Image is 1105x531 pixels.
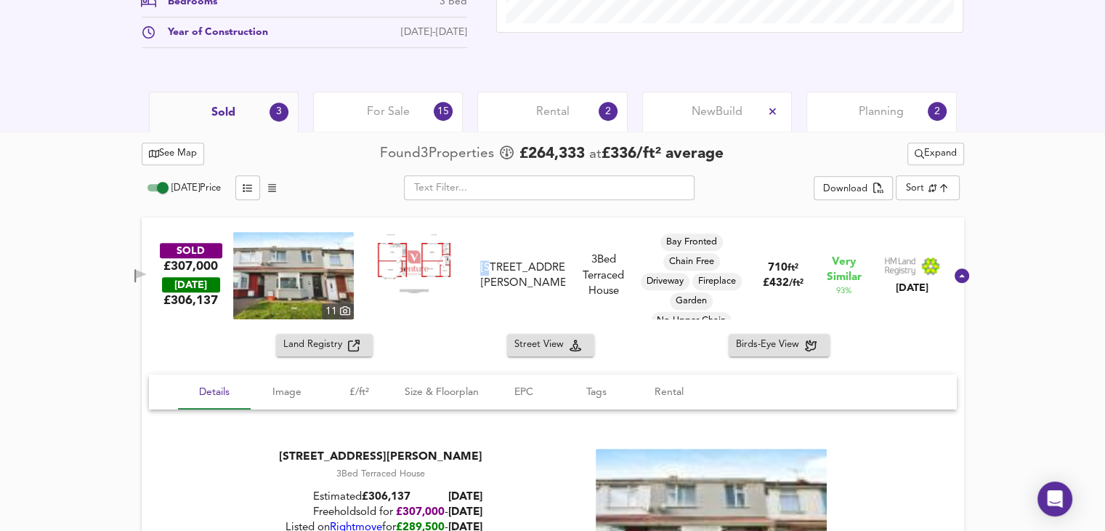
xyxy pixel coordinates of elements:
[163,292,218,308] span: £ 306,137
[279,505,482,520] div: Freehold sold for -
[332,383,387,402] span: £/ft²
[404,175,695,200] input: Text Filter...
[396,507,445,518] span: £ 307,000
[380,144,498,164] div: Found 3 Propert ies
[953,267,971,284] svg: Show Details
[448,507,482,518] span: [DATE]
[814,176,893,201] div: split button
[571,252,636,299] div: 3 Bed Terraced House
[641,273,689,290] div: Driveway
[156,25,268,40] div: Year of Construction
[279,449,482,465] div: [STREET_ADDRESS][PERSON_NAME]
[663,253,720,271] div: Chain Free
[233,232,354,319] a: property thumbnail 11
[371,232,458,293] img: Floorplan
[507,334,594,356] button: Street View
[660,233,723,251] div: Bay Fronted
[405,383,479,402] span: Size & Floorplan
[1037,482,1072,516] div: Open Intercom Messenger
[660,236,723,249] span: Bay Fronted
[474,260,570,292] div: 5 Nunnery Lane, LU3 1XA
[211,105,235,121] span: Sold
[448,492,482,503] b: [DATE]
[823,181,867,198] div: Download
[602,146,724,161] span: £ 336 / ft² average
[160,243,222,258] div: SOLD
[729,334,830,356] button: Birds-Eye View
[401,25,467,40] div: [DATE]-[DATE]
[162,277,220,292] div: [DATE]
[788,279,803,288] span: / ft²
[651,314,732,327] span: No Upper Chain
[836,285,851,297] span: 93 %
[787,263,798,273] span: ft²
[283,337,348,354] span: Land Registry
[736,337,805,354] span: Birds-Eye View
[884,281,941,295] div: [DATE]
[259,383,315,402] span: Image
[859,104,904,120] span: Planning
[907,143,964,165] button: Expand
[362,492,410,503] span: £ 306,137
[434,102,453,121] div: 15
[187,383,242,402] span: Details
[233,232,354,319] img: property thumbnail
[762,278,803,289] span: £ 432
[599,102,618,121] div: 2
[896,175,959,200] div: Sort
[519,143,585,165] span: £ 264,333
[589,148,602,161] span: at
[171,183,221,193] span: [DATE] Price
[884,257,941,276] img: Land Registry
[692,273,742,290] div: Fireplace
[279,490,482,505] div: Estimated
[767,263,787,274] span: 710
[536,104,570,120] span: Rental
[149,145,198,162] span: See Map
[142,217,964,334] div: SOLD£307,000 [DATE]£306,137property thumbnail 11 Floorplan[STREET_ADDRESS][PERSON_NAME]3Bed Terra...
[651,312,732,330] div: No Upper Chain
[663,255,720,268] span: Chain Free
[641,275,689,288] span: Driveway
[906,181,924,195] div: Sort
[827,255,862,285] span: Very Similar
[670,292,713,310] div: Garden
[322,303,354,319] div: 11
[692,104,742,120] span: New Build
[514,337,570,354] span: Street View
[692,275,742,288] span: Fireplace
[279,468,482,481] div: 3 Bed Terraced House
[367,104,410,120] span: For Sale
[270,103,288,121] div: 3
[163,258,218,274] div: £307,000
[915,145,957,162] span: Expand
[814,176,893,201] button: Download
[276,334,373,356] button: Land Registry
[928,102,947,121] div: 2
[907,143,964,165] div: split button
[569,383,624,402] span: Tags
[641,383,697,402] span: Rental
[496,383,551,402] span: EPC
[480,260,564,292] div: [STREET_ADDRESS][PERSON_NAME]
[670,295,713,308] span: Garden
[142,143,205,165] button: See Map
